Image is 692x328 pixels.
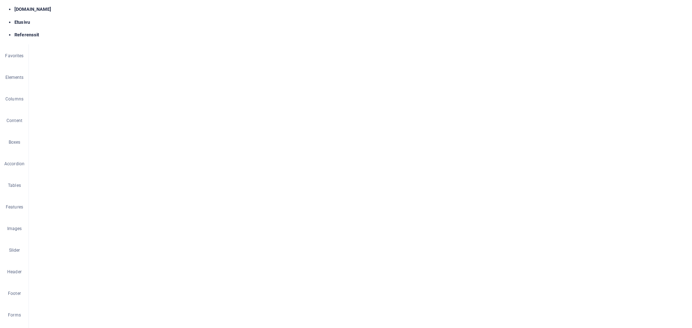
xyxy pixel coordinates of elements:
h4: Etusivu [14,19,692,26]
p: Images [7,226,22,232]
p: Accordion [4,161,25,167]
p: Header [7,269,22,275]
p: Footer [8,291,21,296]
p: Elements [5,75,24,80]
p: Slider [9,247,20,253]
p: Content [6,118,22,123]
h4: [DOMAIN_NAME] [14,6,692,13]
p: Columns [5,96,23,102]
p: Features [6,204,23,210]
p: Boxes [9,139,21,145]
h4: Referenssit [14,32,692,38]
p: Forms [8,312,21,318]
p: Tables [8,183,21,188]
p: Favorites [5,53,23,59]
